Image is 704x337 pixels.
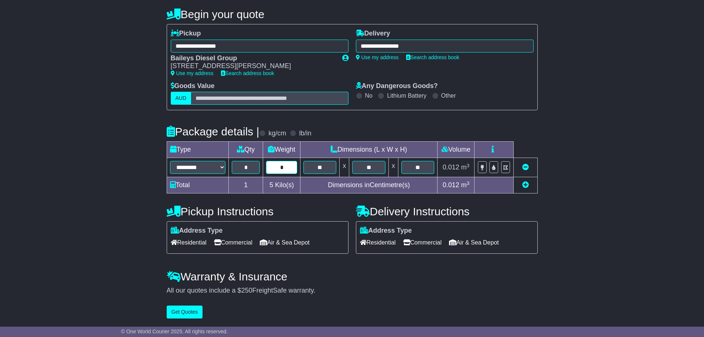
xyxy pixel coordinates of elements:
[443,164,459,171] span: 0.012
[171,62,335,70] div: [STREET_ADDRESS][PERSON_NAME]
[365,92,373,99] label: No
[171,30,201,38] label: Pickup
[229,142,263,158] td: Qty
[167,177,229,193] td: Total
[467,163,470,168] sup: 3
[300,142,438,158] td: Dimensions (L x W x H)
[356,54,399,60] a: Use my address
[167,306,203,319] button: Get Quotes
[167,270,538,283] h4: Warranty & Insurance
[522,164,529,171] a: Remove this item
[121,328,228,334] span: © One World Courier 2025. All rights reserved.
[221,70,274,76] a: Search address book
[268,129,286,138] label: kg/cm
[171,92,191,105] label: AUD
[356,82,438,90] label: Any Dangerous Goods?
[171,82,215,90] label: Goods Value
[406,54,459,60] a: Search address book
[467,181,470,186] sup: 3
[171,70,214,76] a: Use my address
[171,54,335,63] div: Baileys Diesel Group
[387,92,426,99] label: Lithium Battery
[403,237,442,248] span: Commercial
[461,181,470,189] span: m
[241,287,252,294] span: 250
[167,125,259,138] h4: Package details |
[167,287,538,295] div: All our quotes include a $ FreightSafe warranty.
[299,129,311,138] label: lb/in
[167,142,229,158] td: Type
[388,158,398,177] td: x
[438,142,475,158] td: Volume
[260,237,310,248] span: Air & Sea Depot
[167,205,348,218] h4: Pickup Instructions
[441,92,456,99] label: Other
[214,237,252,248] span: Commercial
[229,177,263,193] td: 1
[360,227,412,235] label: Address Type
[356,205,538,218] h4: Delivery Instructions
[356,30,390,38] label: Delivery
[263,142,300,158] td: Weight
[167,8,538,20] h4: Begin your quote
[360,237,396,248] span: Residential
[300,177,438,193] td: Dimensions in Centimetre(s)
[522,181,529,189] a: Add new item
[461,164,470,171] span: m
[263,177,300,193] td: Kilo(s)
[171,227,223,235] label: Address Type
[171,237,207,248] span: Residential
[449,237,499,248] span: Air & Sea Depot
[443,181,459,189] span: 0.012
[340,158,349,177] td: x
[269,181,273,189] span: 5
